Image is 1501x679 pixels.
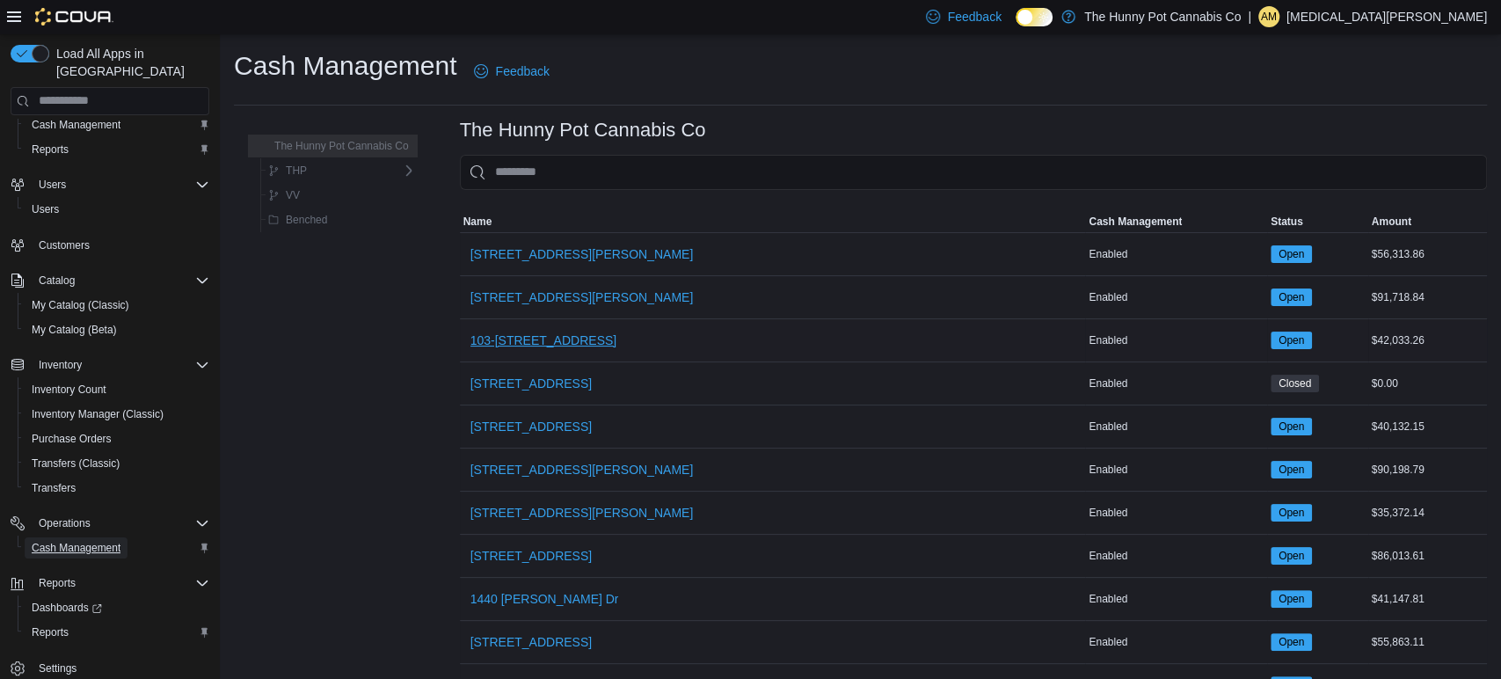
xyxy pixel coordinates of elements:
a: Settings [32,658,84,679]
span: Cash Management [25,114,209,135]
span: [STREET_ADDRESS][PERSON_NAME] [470,461,694,478]
span: Open [1279,289,1304,305]
input: This is a search bar. As you type, the results lower in the page will automatically filter. [460,155,1487,190]
span: Open [1271,504,1312,522]
div: $55,863.11 [1368,632,1487,653]
button: Name [460,211,1086,232]
span: Inventory Manager (Classic) [25,404,209,425]
button: Purchase Orders [18,427,216,451]
span: Cash Management [1089,215,1182,229]
span: Open [1271,633,1312,651]
span: Open [1279,591,1304,607]
span: Inventory Count [25,379,209,400]
button: Inventory Manager (Classic) [18,402,216,427]
button: [STREET_ADDRESS][PERSON_NAME] [463,280,701,315]
span: Operations [39,516,91,530]
span: Reports [32,625,69,639]
span: [STREET_ADDRESS] [470,633,592,651]
span: Cash Management [25,537,209,559]
span: Transfers [32,481,76,495]
span: Catalog [32,270,209,291]
button: VV [261,185,307,206]
a: Feedback [467,54,556,89]
span: [STREET_ADDRESS][PERSON_NAME] [470,504,694,522]
div: $41,147.81 [1368,588,1487,610]
button: Cash Management [1085,211,1267,232]
button: [STREET_ADDRESS][PERSON_NAME] [463,452,701,487]
span: Open [1279,246,1304,262]
div: Enabled [1085,287,1267,308]
span: Purchase Orders [32,432,112,446]
span: [STREET_ADDRESS] [470,418,592,435]
span: 1440 [PERSON_NAME] Dr [470,590,619,608]
span: Open [1271,332,1312,349]
button: Customers [4,232,216,258]
span: Feedback [495,62,549,80]
div: Enabled [1085,588,1267,610]
button: Transfers [18,476,216,500]
span: Benched [286,213,327,227]
div: $86,013.61 [1368,545,1487,566]
button: Reports [32,573,83,594]
div: $91,718.84 [1368,287,1487,308]
button: [STREET_ADDRESS][PERSON_NAME] [463,237,701,272]
span: Dashboards [32,601,102,615]
a: Customers [32,235,97,256]
span: Operations [32,513,209,534]
button: [STREET_ADDRESS] [463,366,599,401]
span: Open [1271,461,1312,478]
span: Settings [39,661,77,675]
span: Open [1279,548,1304,564]
span: Dark Mode [1016,26,1016,27]
input: Dark Mode [1016,8,1053,26]
button: [STREET_ADDRESS] [463,538,599,573]
div: Enabled [1085,416,1267,437]
span: Reports [39,576,76,590]
span: Catalog [39,274,75,288]
button: Users [18,197,216,222]
div: Enabled [1085,459,1267,480]
button: Reports [18,137,216,162]
span: Cash Management [32,541,120,555]
span: Closed [1279,376,1311,391]
button: Inventory [4,353,216,377]
span: Open [1279,505,1304,521]
a: Reports [25,139,76,160]
span: Name [463,215,492,229]
a: Users [25,199,66,220]
a: My Catalog (Beta) [25,319,124,340]
span: Transfers (Classic) [25,453,209,474]
button: Users [4,172,216,197]
span: Transfers [25,478,209,499]
span: AM [1261,6,1277,27]
button: Operations [4,511,216,536]
a: Inventory Count [25,379,113,400]
button: Catalog [32,270,82,291]
span: Open [1279,419,1304,434]
span: THP [286,164,307,178]
span: Purchase Orders [25,428,209,449]
span: Open [1271,590,1312,608]
div: Enabled [1085,330,1267,351]
span: Reports [32,142,69,157]
a: My Catalog (Classic) [25,295,136,316]
span: Reports [25,139,209,160]
button: Operations [32,513,98,534]
a: Cash Management [25,114,128,135]
button: 103-[STREET_ADDRESS] [463,323,624,358]
button: Amount [1368,211,1487,232]
span: Inventory [39,358,82,372]
span: Cash Management [32,118,120,132]
h1: Cash Management [234,48,456,84]
p: | [1248,6,1251,27]
button: [STREET_ADDRESS] [463,624,599,660]
span: Users [25,199,209,220]
a: Transfers (Classic) [25,453,127,474]
button: Cash Management [18,113,216,137]
div: $0.00 [1368,373,1487,394]
span: Open [1271,288,1312,306]
span: [STREET_ADDRESS] [470,547,592,565]
span: My Catalog (Beta) [25,319,209,340]
button: Inventory Count [18,377,216,402]
span: Inventory Manager (Classic) [32,407,164,421]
